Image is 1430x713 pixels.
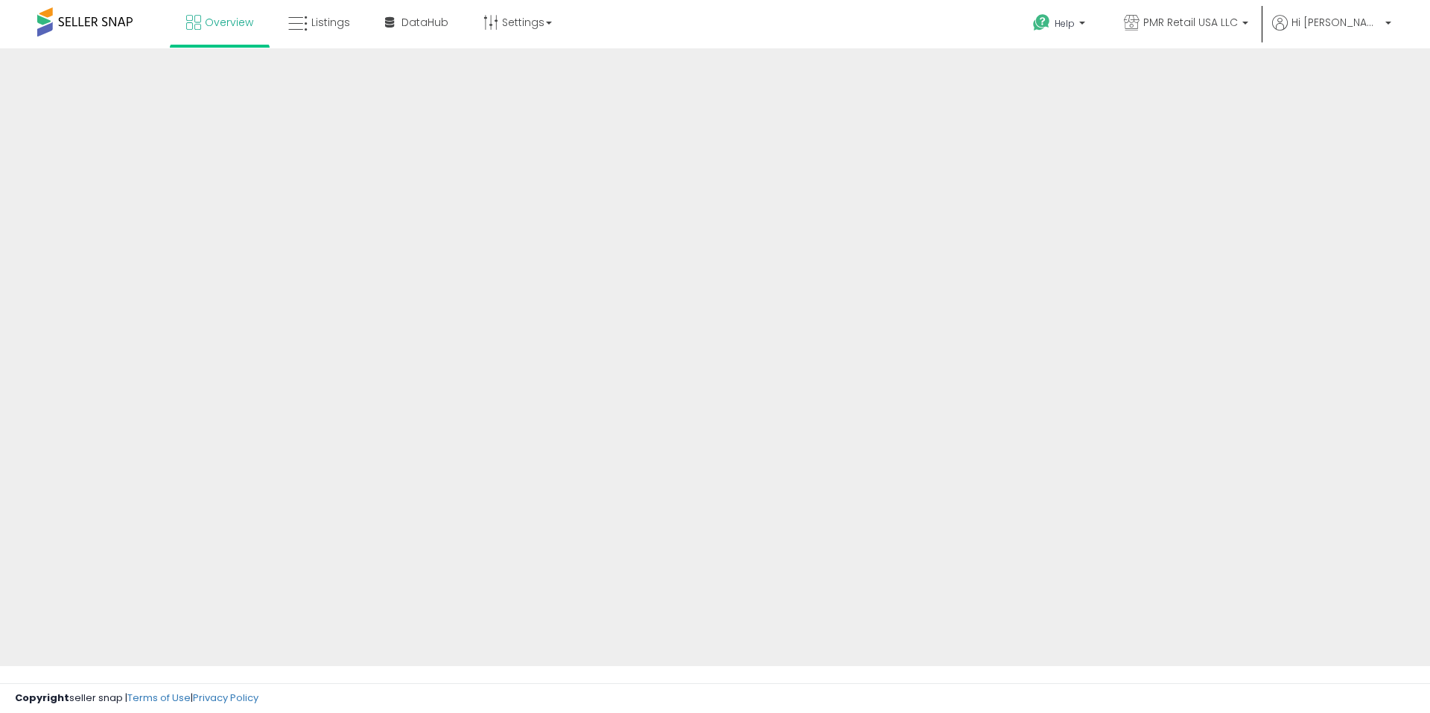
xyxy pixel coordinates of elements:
span: Listings [311,15,350,30]
span: Overview [205,15,253,30]
span: PMR Retail USA LLC [1143,15,1238,30]
span: Hi [PERSON_NAME] [1291,15,1381,30]
a: Hi [PERSON_NAME] [1272,15,1391,48]
span: DataHub [401,15,448,30]
a: Help [1021,2,1100,48]
i: Get Help [1032,13,1051,32]
span: Help [1055,17,1075,30]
